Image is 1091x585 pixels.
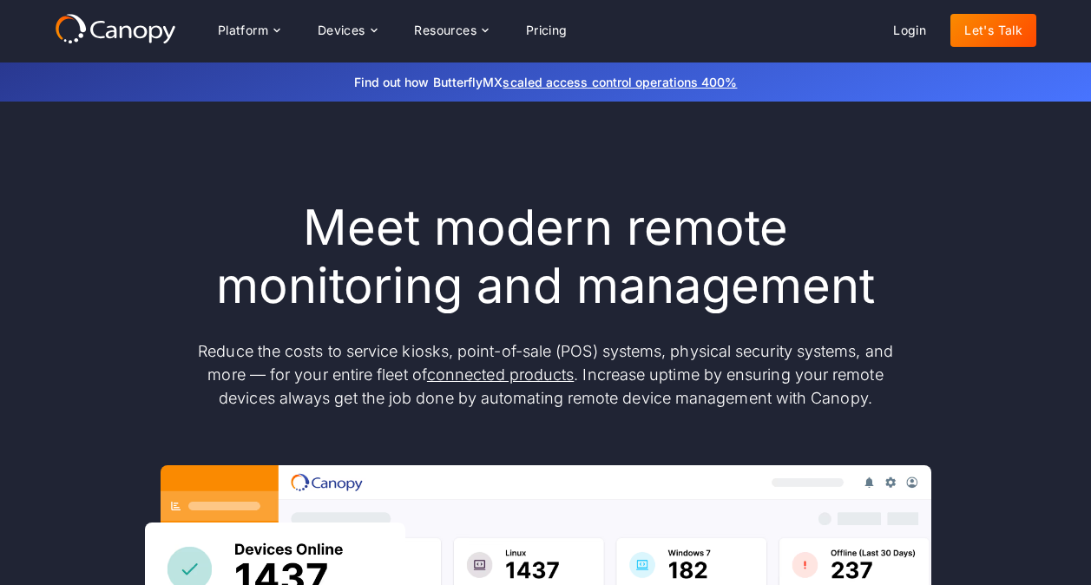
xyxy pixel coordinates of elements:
[318,24,365,36] div: Devices
[400,13,501,48] div: Resources
[503,75,737,89] a: scaled access control operations 400%
[414,24,476,36] div: Resources
[204,13,293,48] div: Platform
[512,14,582,47] a: Pricing
[181,339,910,410] p: Reduce the costs to service kiosks, point-of-sale (POS) systems, physical security systems, and m...
[950,14,1036,47] a: Let's Talk
[181,199,910,315] h1: Meet modern remote monitoring and management
[121,73,971,91] p: Find out how ButterflyMX
[304,13,391,48] div: Devices
[218,24,268,36] div: Platform
[427,365,574,384] a: connected products
[879,14,940,47] a: Login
